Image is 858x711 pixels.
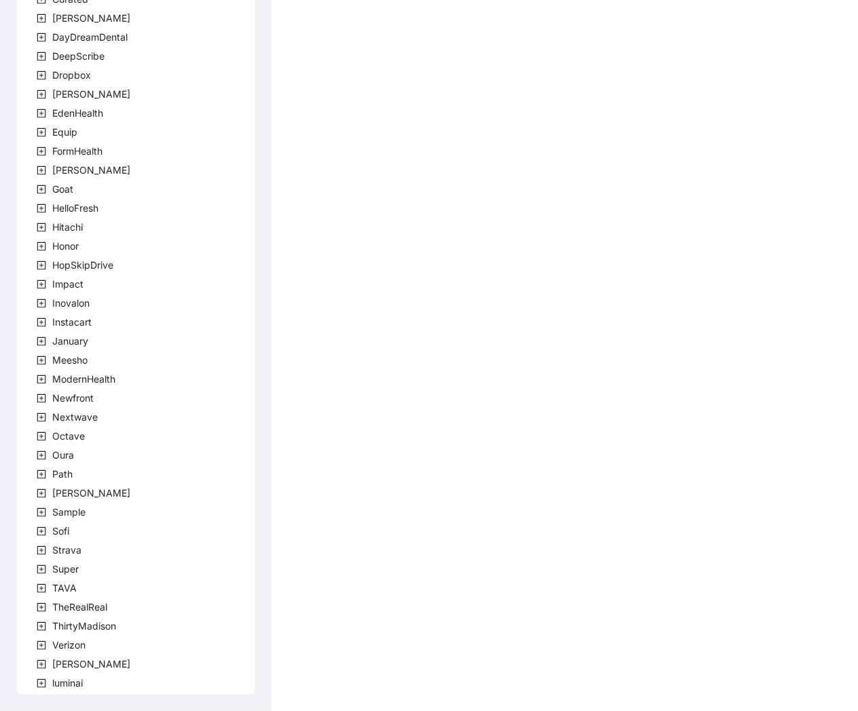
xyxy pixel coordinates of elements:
[52,354,88,366] span: Meesho
[50,447,77,463] span: Oura
[52,183,73,195] span: Goat
[52,430,85,442] span: Octave
[50,409,100,425] span: Nextwave
[52,164,130,176] span: [PERSON_NAME]
[37,337,46,346] span: plus-square
[52,50,105,62] span: DeepScribe
[37,564,46,574] span: plus-square
[37,204,46,213] span: plus-square
[50,542,84,558] span: Strava
[50,314,94,330] span: Instacart
[50,10,133,26] span: Darby
[52,582,77,594] span: TAVA
[50,181,76,197] span: Goat
[52,297,90,309] span: Inovalon
[37,261,46,270] span: plus-square
[37,374,46,384] span: plus-square
[37,507,46,517] span: plus-square
[52,601,107,613] span: TheRealReal
[50,390,96,406] span: Newfront
[37,318,46,327] span: plus-square
[50,333,91,349] span: January
[50,200,101,216] span: HelloFresh
[52,392,94,404] span: Newfront
[37,431,46,441] span: plus-square
[50,656,133,672] span: Virta
[50,29,130,45] span: DayDreamDental
[37,223,46,232] span: plus-square
[37,583,46,593] span: plus-square
[52,335,88,347] span: January
[52,639,86,651] span: Verizon
[37,621,46,631] span: plus-square
[52,487,130,499] span: [PERSON_NAME]
[37,242,46,251] span: plus-square
[37,166,46,175] span: plus-square
[50,162,133,178] span: Garner
[50,523,72,539] span: Sofi
[50,599,110,615] span: TheRealReal
[52,658,130,670] span: [PERSON_NAME]
[37,393,46,403] span: plus-square
[37,355,46,365] span: plus-square
[37,412,46,422] span: plus-square
[37,280,46,289] span: plus-square
[37,526,46,536] span: plus-square
[37,299,46,308] span: plus-square
[52,12,130,24] span: [PERSON_NAME]
[37,147,46,156] span: plus-square
[52,31,128,43] span: DayDreamDental
[52,145,102,157] span: FormHealth
[37,14,46,23] span: plus-square
[37,469,46,479] span: plus-square
[52,544,81,556] span: Strava
[37,488,46,498] span: plus-square
[52,221,83,233] span: Hitachi
[50,580,79,596] span: TAVA
[50,485,133,501] span: Rothman
[50,371,118,387] span: ModernHealth
[52,240,79,252] span: Honor
[37,602,46,612] span: plus-square
[52,525,69,537] span: Sofi
[37,109,46,118] span: plus-square
[50,219,86,235] span: Hitachi
[52,506,86,518] span: Sample
[37,71,46,80] span: plus-square
[37,33,46,42] span: plus-square
[50,143,105,159] span: FormHealth
[50,561,81,577] span: Super
[50,675,86,691] span: luminai
[50,48,107,64] span: DeepScribe
[50,67,94,83] span: Dropbox
[52,449,74,461] span: Oura
[52,107,103,119] span: EdenHealth
[37,128,46,137] span: plus-square
[50,466,75,482] span: Path
[37,52,46,61] span: plus-square
[52,202,98,214] span: HelloFresh
[50,618,119,634] span: ThirtyMadison
[37,90,46,99] span: plus-square
[52,411,98,423] span: Nextwave
[50,105,106,121] span: EdenHealth
[52,259,113,271] span: HopSkipDrive
[37,450,46,460] span: plus-square
[50,428,88,444] span: Octave
[52,373,115,385] span: ModernHealth
[37,640,46,650] span: plus-square
[50,257,116,273] span: HopSkipDrive
[50,295,92,311] span: Inovalon
[50,276,86,292] span: Impact
[52,677,83,689] span: luminai
[52,88,130,100] span: [PERSON_NAME]
[52,563,79,575] span: Super
[52,316,92,328] span: Instacart
[50,238,81,254] span: Honor
[50,352,90,368] span: Meesho
[52,278,83,290] span: Impact
[37,659,46,669] span: plus-square
[50,86,133,102] span: Earnest
[52,620,116,632] span: ThirtyMadison
[50,504,88,520] span: Sample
